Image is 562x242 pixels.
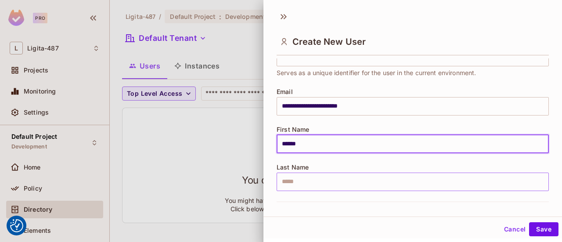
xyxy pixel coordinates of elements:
button: Save [529,222,558,236]
button: Cancel [501,222,529,236]
span: First Name [277,126,310,133]
img: Revisit consent button [10,219,23,232]
span: Create New User [292,36,366,47]
span: Serves as a unique identifier for the user in the current environment. [277,68,476,78]
button: Consent Preferences [10,219,23,232]
span: Last Name [277,164,309,171]
span: Email [277,88,293,95]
